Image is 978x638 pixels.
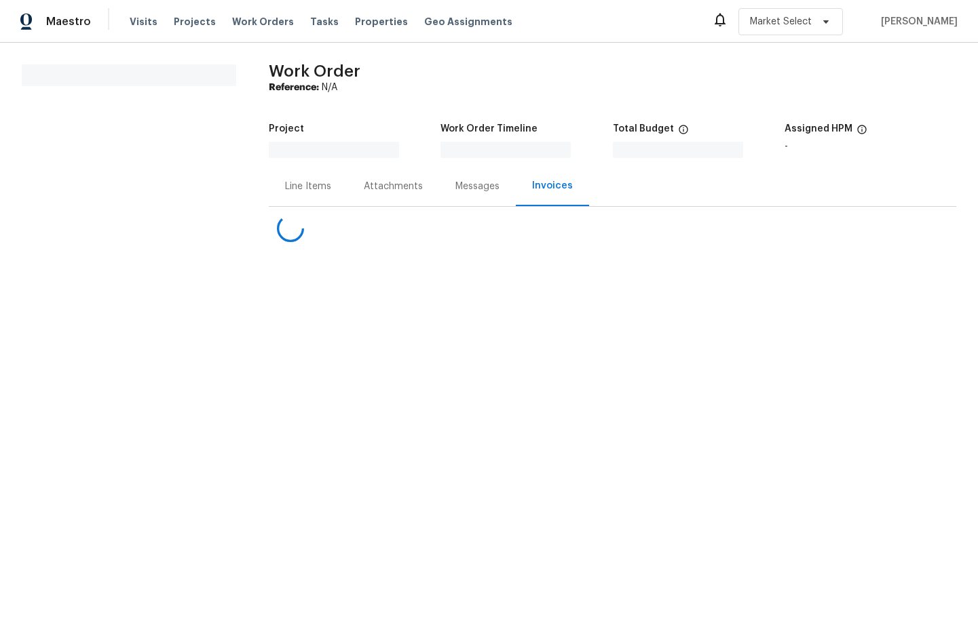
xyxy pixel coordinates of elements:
[785,142,956,151] div: -
[285,180,331,193] div: Line Items
[269,83,319,92] b: Reference:
[232,15,294,28] span: Work Orders
[46,15,91,28] span: Maestro
[310,17,339,26] span: Tasks
[613,124,674,134] h5: Total Budget
[440,124,538,134] h5: Work Order Timeline
[785,124,852,134] h5: Assigned HPM
[269,124,304,134] h5: Project
[857,124,867,142] span: The hpm assigned to this work order.
[455,180,500,193] div: Messages
[269,63,360,79] span: Work Order
[678,124,689,142] span: The total cost of line items that have been proposed by Opendoor. This sum includes line items th...
[750,15,812,28] span: Market Select
[269,81,956,94] div: N/A
[532,179,573,193] div: Invoices
[876,15,958,28] span: [PERSON_NAME]
[355,15,408,28] span: Properties
[130,15,157,28] span: Visits
[174,15,216,28] span: Projects
[424,15,512,28] span: Geo Assignments
[364,180,423,193] div: Attachments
